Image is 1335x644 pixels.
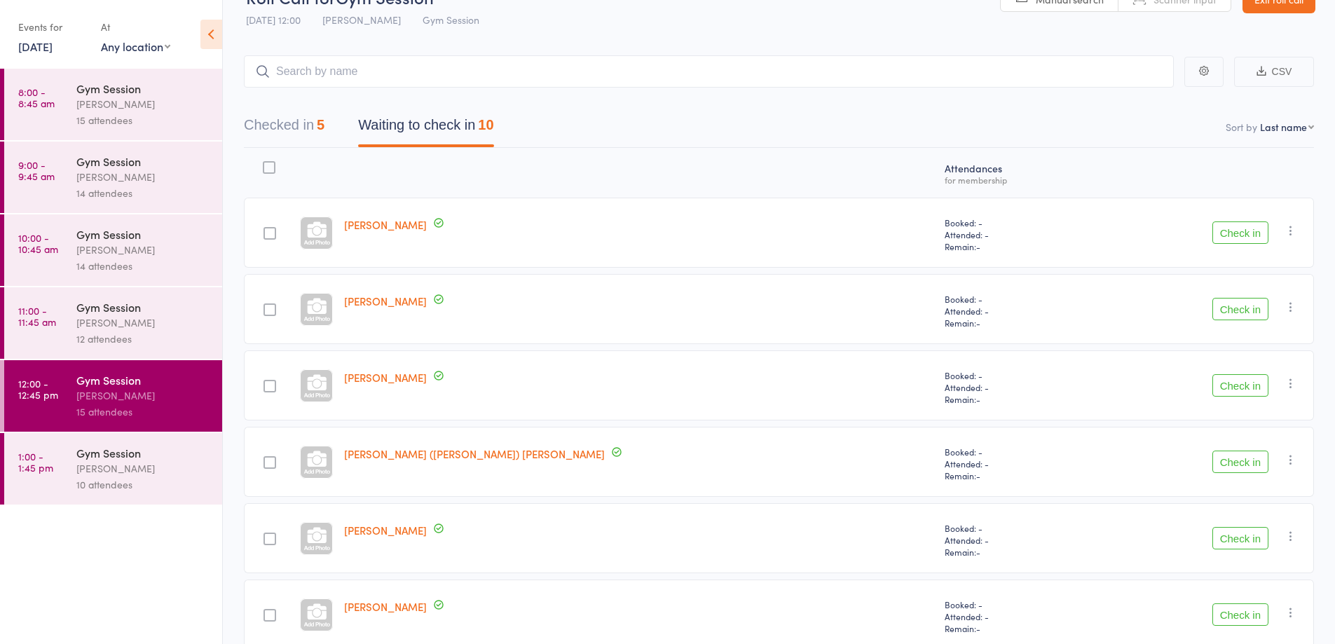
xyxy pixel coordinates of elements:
[76,445,210,460] div: Gym Session
[976,470,980,481] span: -
[4,142,222,213] a: 9:00 -9:45 amGym Session[PERSON_NAME]14 attendees
[945,622,1086,634] span: Remain:
[76,299,210,315] div: Gym Session
[423,13,479,27] span: Gym Session
[76,169,210,185] div: [PERSON_NAME]
[1212,374,1268,397] button: Check in
[945,228,1086,240] span: Attended: -
[244,110,324,147] button: Checked in5
[76,331,210,347] div: 12 attendees
[76,388,210,404] div: [PERSON_NAME]
[76,258,210,274] div: 14 attendees
[76,112,210,128] div: 15 attendees
[18,86,55,109] time: 8:00 - 8:45 am
[976,393,980,405] span: -
[76,242,210,258] div: [PERSON_NAME]
[945,534,1086,546] span: Attended: -
[18,451,53,473] time: 1:00 - 1:45 pm
[101,15,170,39] div: At
[945,217,1086,228] span: Booked: -
[18,15,87,39] div: Events for
[101,39,170,54] div: Any location
[945,381,1086,393] span: Attended: -
[4,69,222,140] a: 8:00 -8:45 amGym Session[PERSON_NAME]15 attendees
[322,13,401,27] span: [PERSON_NAME]
[76,185,210,201] div: 14 attendees
[1226,120,1257,134] label: Sort by
[945,598,1086,610] span: Booked: -
[945,369,1086,381] span: Booked: -
[244,55,1174,88] input: Search by name
[976,240,980,252] span: -
[76,153,210,169] div: Gym Session
[344,370,427,385] a: [PERSON_NAME]
[478,117,493,132] div: 10
[76,477,210,493] div: 10 attendees
[945,610,1086,622] span: Attended: -
[945,305,1086,317] span: Attended: -
[18,305,56,327] time: 11:00 - 11:45 am
[344,599,427,614] a: [PERSON_NAME]
[945,458,1086,470] span: Attended: -
[939,154,1091,191] div: Atten­dances
[945,240,1086,252] span: Remain:
[344,294,427,308] a: [PERSON_NAME]
[945,317,1086,329] span: Remain:
[18,378,58,400] time: 12:00 - 12:45 pm
[1212,221,1268,244] button: Check in
[4,360,222,432] a: 12:00 -12:45 pmGym Session[PERSON_NAME]15 attendees
[317,117,324,132] div: 5
[1212,527,1268,549] button: Check in
[76,81,210,96] div: Gym Session
[4,433,222,505] a: 1:00 -1:45 pmGym Session[PERSON_NAME]10 attendees
[358,110,493,147] button: Waiting to check in10
[1212,298,1268,320] button: Check in
[246,13,301,27] span: [DATE] 12:00
[945,175,1086,184] div: for membership
[976,622,980,634] span: -
[945,470,1086,481] span: Remain:
[1212,603,1268,626] button: Check in
[76,96,210,112] div: [PERSON_NAME]
[344,523,427,537] a: [PERSON_NAME]
[76,460,210,477] div: [PERSON_NAME]
[18,232,58,254] time: 10:00 - 10:45 am
[76,315,210,331] div: [PERSON_NAME]
[1212,451,1268,473] button: Check in
[76,404,210,420] div: 15 attendees
[18,39,53,54] a: [DATE]
[344,217,427,232] a: [PERSON_NAME]
[344,446,605,461] a: [PERSON_NAME] ([PERSON_NAME]) [PERSON_NAME]
[76,226,210,242] div: Gym Session
[4,214,222,286] a: 10:00 -10:45 amGym Session[PERSON_NAME]14 attendees
[76,372,210,388] div: Gym Session
[1234,57,1314,87] button: CSV
[976,317,980,329] span: -
[945,546,1086,558] span: Remain:
[976,546,980,558] span: -
[945,293,1086,305] span: Booked: -
[945,522,1086,534] span: Booked: -
[945,446,1086,458] span: Booked: -
[4,287,222,359] a: 11:00 -11:45 amGym Session[PERSON_NAME]12 attendees
[945,393,1086,405] span: Remain:
[18,159,55,181] time: 9:00 - 9:45 am
[1260,120,1307,134] div: Last name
